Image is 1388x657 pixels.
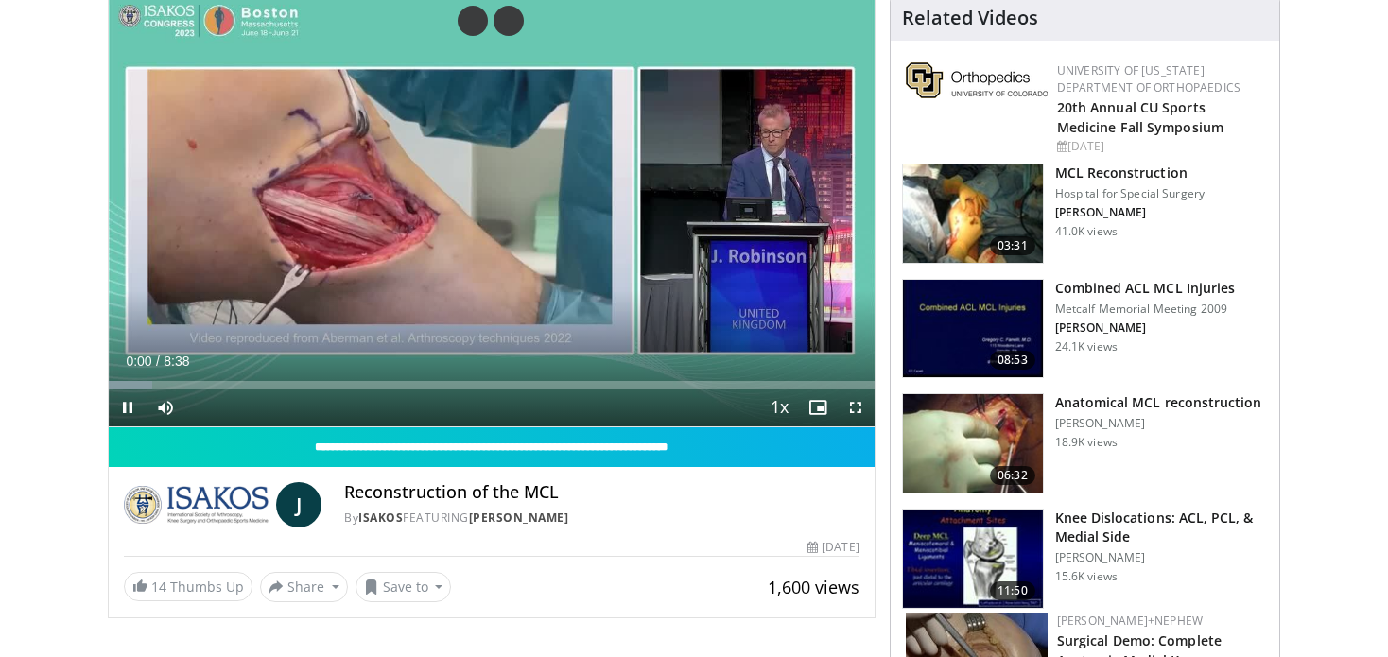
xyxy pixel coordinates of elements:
[344,510,859,527] div: By FEATURING
[1055,550,1268,565] p: [PERSON_NAME]
[164,354,189,369] span: 8:38
[906,62,1048,98] img: 355603a8-37da-49b6-856f-e00d7e9307d3.png.150x105_q85_autocrop_double_scale_upscale_version-0.2.png
[1057,98,1223,136] a: 20th Annual CU Sports Medicine Fall Symposium
[990,466,1035,485] span: 06:32
[156,354,160,369] span: /
[1055,224,1118,239] p: 41.0K views
[903,164,1043,263] img: Marx_MCL_100004569_3.jpg.150x105_q85_crop-smart_upscale.jpg
[902,393,1268,493] a: 06:32 Anatomical MCL reconstruction [PERSON_NAME] 18.9K views
[903,280,1043,378] img: 641017_3.png.150x105_q85_crop-smart_upscale.jpg
[990,236,1035,255] span: 03:31
[1057,613,1203,629] a: [PERSON_NAME]+Nephew
[903,510,1043,608] img: stuart_1_100001324_3.jpg.150x105_q85_crop-smart_upscale.jpg
[1055,164,1205,182] h3: MCL Reconstruction
[902,509,1268,609] a: 11:50 Knee Dislocations: ACL, PCL, & Medial Side [PERSON_NAME] 15.6K views
[1055,205,1205,220] p: [PERSON_NAME]
[1055,279,1236,298] h3: Combined ACL MCL Injuries
[799,389,837,426] button: Enable picture-in-picture mode
[1055,509,1268,546] h3: Knee Dislocations: ACL, PCL, & Medial Side
[902,7,1038,29] h4: Related Videos
[768,576,859,598] span: 1,600 views
[1055,302,1236,317] p: Metcalf Memorial Meeting 2009
[356,572,452,602] button: Save to
[358,510,403,526] a: ISAKOS
[1055,339,1118,354] p: 24.1K views
[1055,416,1262,431] p: [PERSON_NAME]
[126,354,151,369] span: 0:00
[1055,569,1118,584] p: 15.6K views
[344,482,859,503] h4: Reconstruction of the MCL
[902,164,1268,264] a: 03:31 MCL Reconstruction Hospital for Special Surgery [PERSON_NAME] 41.0K views
[1055,435,1118,450] p: 18.9K views
[1055,186,1205,201] p: Hospital for Special Surgery
[469,510,569,526] a: [PERSON_NAME]
[109,389,147,426] button: Pause
[1057,62,1241,95] a: University of [US_STATE] Department of Orthopaedics
[902,279,1268,379] a: 08:53 Combined ACL MCL Injuries Metcalf Memorial Meeting 2009 [PERSON_NAME] 24.1K views
[761,389,799,426] button: Playback Rate
[124,482,269,527] img: ISAKOS
[837,389,875,426] button: Fullscreen
[124,572,252,601] a: 14 Thumbs Up
[990,351,1035,370] span: 08:53
[276,482,321,527] a: J
[1055,320,1236,336] p: [PERSON_NAME]
[990,581,1035,600] span: 11:50
[151,578,166,596] span: 14
[260,572,348,602] button: Share
[1055,393,1262,412] h3: Anatomical MCL reconstruction
[147,389,184,426] button: Mute
[109,381,875,389] div: Progress Bar
[1057,138,1264,155] div: [DATE]
[807,539,859,556] div: [DATE]
[903,394,1043,493] img: 623e18e9-25dc-4a09-a9c4-890ff809fced.150x105_q85_crop-smart_upscale.jpg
